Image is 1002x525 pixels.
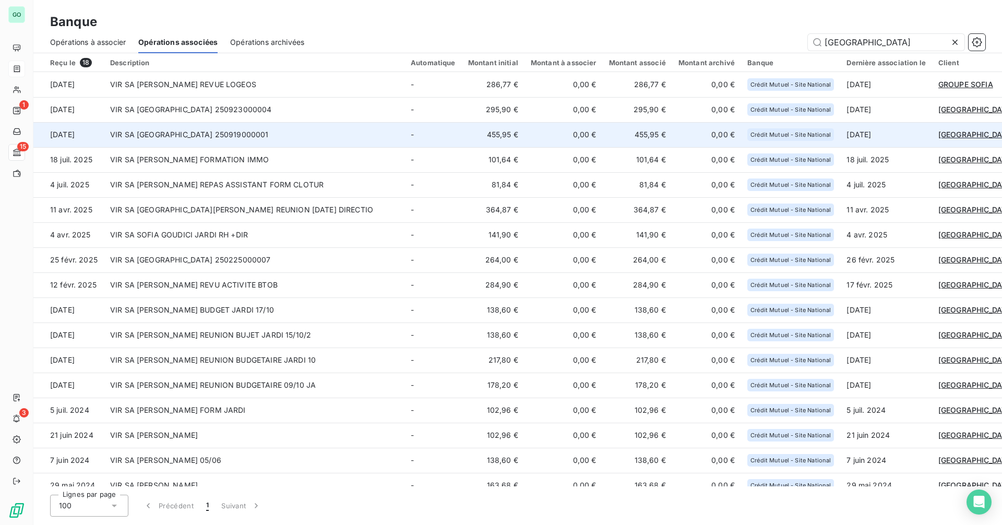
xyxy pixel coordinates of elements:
[19,408,29,417] span: 3
[524,297,603,323] td: 0,00 €
[840,398,932,423] td: 5 juil. 2024
[840,247,932,272] td: 26 févr. 2025
[672,122,741,147] td: 0,00 €
[603,323,672,348] td: 138,60 €
[33,122,104,147] td: [DATE]
[603,373,672,398] td: 178,20 €
[750,232,831,238] span: Crédit Mutuel - Site National
[524,247,603,272] td: 0,00 €
[462,473,524,498] td: 163,68 €
[104,197,404,222] td: VIR SA [GEOGRAPHIC_DATA][PERSON_NAME] REUNION [DATE] DIRECTIO
[104,297,404,323] td: VIR SA [PERSON_NAME] BUDGET JARDI 17/10
[603,197,672,222] td: 364,87 €
[404,398,462,423] td: -
[33,297,104,323] td: [DATE]
[17,142,29,151] span: 15
[840,97,932,122] td: [DATE]
[524,147,603,172] td: 0,00 €
[104,473,404,498] td: VIR SA [PERSON_NAME]
[750,457,831,463] span: Crédit Mutuel - Site National
[404,448,462,473] td: -
[104,398,404,423] td: VIR SA [PERSON_NAME] FORM JARDI
[672,147,741,172] td: 0,00 €
[462,197,524,222] td: 364,87 €
[840,348,932,373] td: [DATE]
[404,72,462,97] td: -
[462,373,524,398] td: 178,20 €
[524,423,603,448] td: 0,00 €
[230,37,304,47] span: Opérations archivées
[840,423,932,448] td: 21 juin 2024
[524,197,603,222] td: 0,00 €
[50,13,97,31] h3: Banque
[104,72,404,97] td: VIR SA [PERSON_NAME] REVUE LOGEOS
[404,423,462,448] td: -
[524,272,603,297] td: 0,00 €
[33,172,104,197] td: 4 juil. 2025
[104,122,404,147] td: VIR SA [GEOGRAPHIC_DATA] 250919000001
[750,407,831,413] span: Crédit Mutuel - Site National
[404,473,462,498] td: -
[750,182,831,188] span: Crédit Mutuel - Site National
[33,448,104,473] td: 7 juin 2024
[603,122,672,147] td: 455,95 €
[840,197,932,222] td: 11 avr. 2025
[524,473,603,498] td: 0,00 €
[104,172,404,197] td: VIR SA [PERSON_NAME] REPAS ASSISTANT FORM CLOTUR
[750,357,831,363] span: Crédit Mutuel - Site National
[33,197,104,222] td: 11 avr. 2025
[404,97,462,122] td: -
[524,72,603,97] td: 0,00 €
[750,432,831,438] span: Crédit Mutuel - Site National
[938,80,993,89] span: GROUPE SOFIA
[50,58,98,67] div: Reçu le
[524,398,603,423] td: 0,00 €
[840,323,932,348] td: [DATE]
[672,348,741,373] td: 0,00 €
[404,122,462,147] td: -
[404,373,462,398] td: -
[524,348,603,373] td: 0,00 €
[104,423,404,448] td: VIR SA [PERSON_NAME]
[462,448,524,473] td: 138,60 €
[524,222,603,247] td: 0,00 €
[750,257,831,263] span: Crédit Mutuel - Site National
[462,398,524,423] td: 102,96 €
[524,448,603,473] td: 0,00 €
[104,448,404,473] td: VIR SA [PERSON_NAME] 05/06
[750,282,831,288] span: Crédit Mutuel - Site National
[404,297,462,323] td: -
[750,307,831,313] span: Crédit Mutuel - Site National
[110,58,398,67] div: Description
[104,247,404,272] td: VIR SA [GEOGRAPHIC_DATA] 250225000007
[603,72,672,97] td: 286,77 €
[672,373,741,398] td: 0,00 €
[524,323,603,348] td: 0,00 €
[672,398,741,423] td: 0,00 €
[411,58,456,67] div: Automatique
[672,97,741,122] td: 0,00 €
[672,448,741,473] td: 0,00 €
[404,147,462,172] td: -
[8,502,25,519] img: Logo LeanPay
[747,58,834,67] div: Banque
[750,106,831,113] span: Crédit Mutuel - Site National
[462,348,524,373] td: 217,80 €
[840,147,932,172] td: 18 juil. 2025
[840,122,932,147] td: [DATE]
[531,58,597,67] div: Montant à associer
[33,423,104,448] td: 21 juin 2024
[603,473,672,498] td: 163,68 €
[104,97,404,122] td: VIR SA [GEOGRAPHIC_DATA] 250923000004
[200,495,215,517] button: 1
[215,495,268,517] button: Suivant
[8,6,25,23] div: GO
[840,373,932,398] td: [DATE]
[33,473,104,498] td: 29 mai 2024
[938,79,993,90] a: GROUPE SOFIA
[104,272,404,297] td: VIR SA [PERSON_NAME] REVU ACTIVITE BTOB
[603,423,672,448] td: 102,96 €
[603,448,672,473] td: 138,60 €
[462,272,524,297] td: 284,90 €
[672,222,741,247] td: 0,00 €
